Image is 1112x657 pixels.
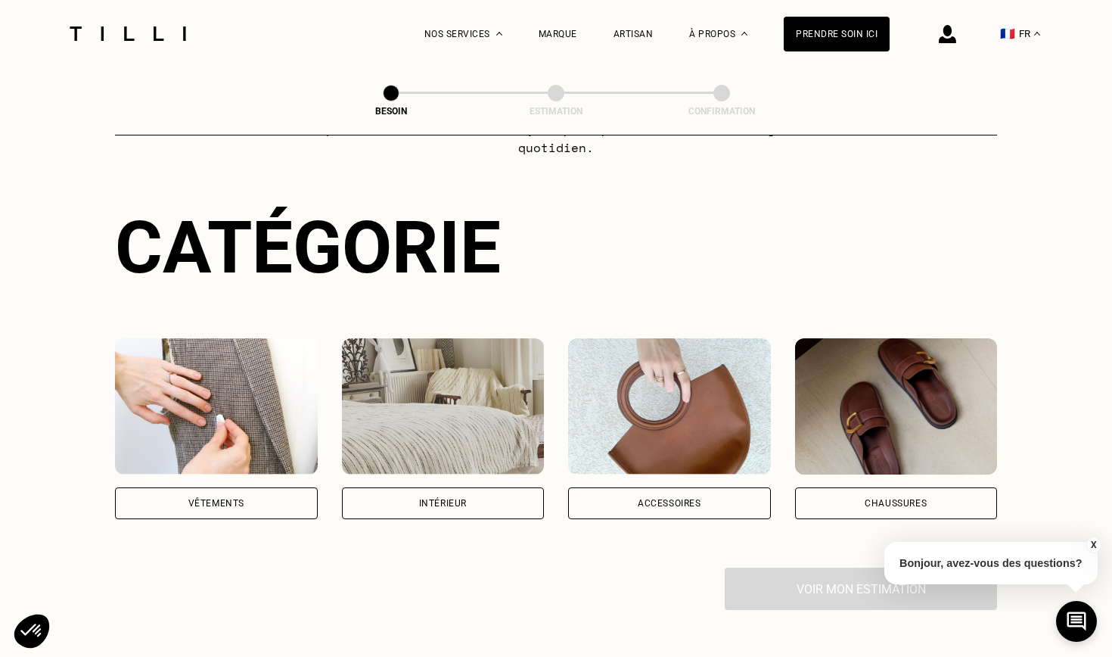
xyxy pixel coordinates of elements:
[1000,26,1015,41] span: 🇫🇷
[1086,537,1101,553] button: X
[115,205,997,290] div: Catégorie
[865,499,927,508] div: Chaussures
[741,32,747,36] img: Menu déroulant à propos
[568,338,771,475] img: Accessoires
[539,29,577,39] a: Marque
[784,17,890,51] a: Prendre soin ici
[1034,32,1040,36] img: menu déroulant
[342,338,545,475] img: Intérieur
[613,29,654,39] a: Artisan
[115,338,318,475] img: Vêtements
[188,499,244,508] div: Vêtements
[419,499,467,508] div: Intérieur
[64,26,191,41] img: Logo du service de couturière Tilli
[638,499,701,508] div: Accessoires
[646,106,797,117] div: Confirmation
[480,106,632,117] div: Estimation
[939,25,956,43] img: icône connexion
[884,542,1098,584] p: Bonjour, avez-vous des questions?
[496,32,502,36] img: Menu déroulant
[795,338,998,475] img: Chaussures
[315,106,467,117] div: Besoin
